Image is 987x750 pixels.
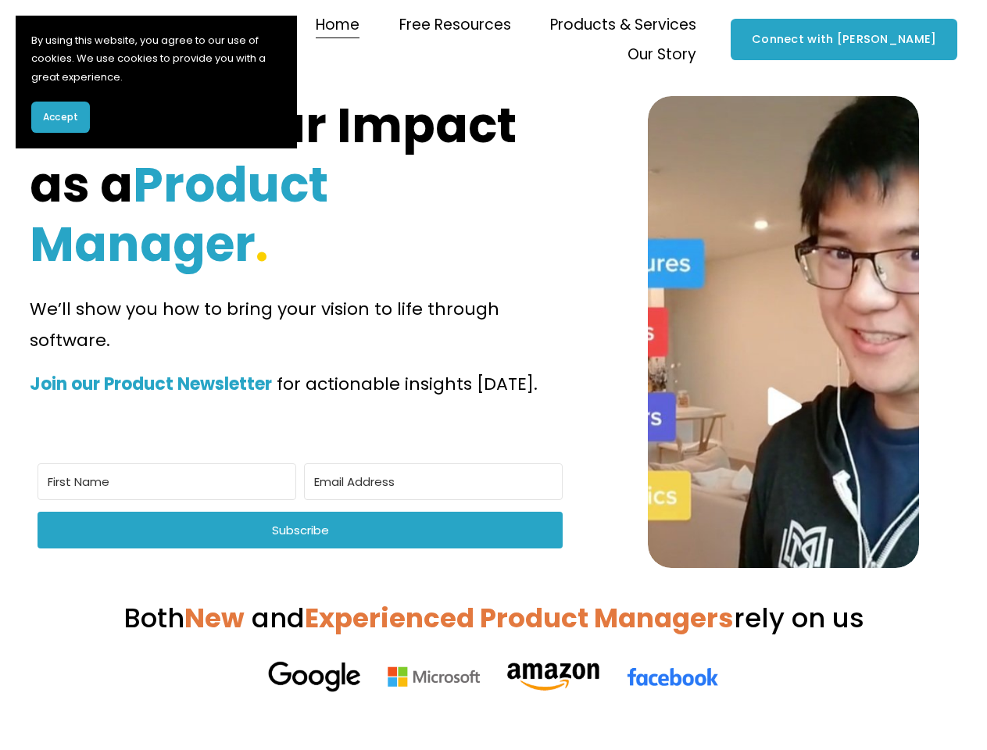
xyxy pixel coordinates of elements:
a: folder dropdown [628,40,696,70]
a: folder dropdown [399,10,511,40]
span: and [252,599,305,637]
input: Email Address [304,463,563,500]
a: folder dropdown [550,10,696,40]
a: Home [316,10,359,40]
span: Products & Services [550,12,696,38]
h3: Both rely on us [30,601,957,637]
span: Free Resources [399,12,511,38]
strong: Join our Product Newsletter [30,372,272,396]
button: Subscribe [38,512,563,548]
strong: Experienced Product Managers [305,599,734,637]
strong: New [184,599,245,637]
span: Accept [43,110,78,124]
input: First Name [38,463,296,500]
section: Cookie banner [16,16,297,148]
span: for actionable insights [DATE]. [277,372,538,396]
p: We’ll show you how to bring your vision to life through software. [30,294,571,355]
button: Accept [31,102,90,133]
a: Connect with [PERSON_NAME] [731,19,957,60]
span: Our Story [628,41,696,68]
strong: Product Manager [30,151,338,278]
p: By using this website, you agree to our use of cookies. We use cookies to provide you with a grea... [31,31,281,86]
strong: . [256,210,268,278]
strong: Unlock Your Impact as a [30,91,527,219]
